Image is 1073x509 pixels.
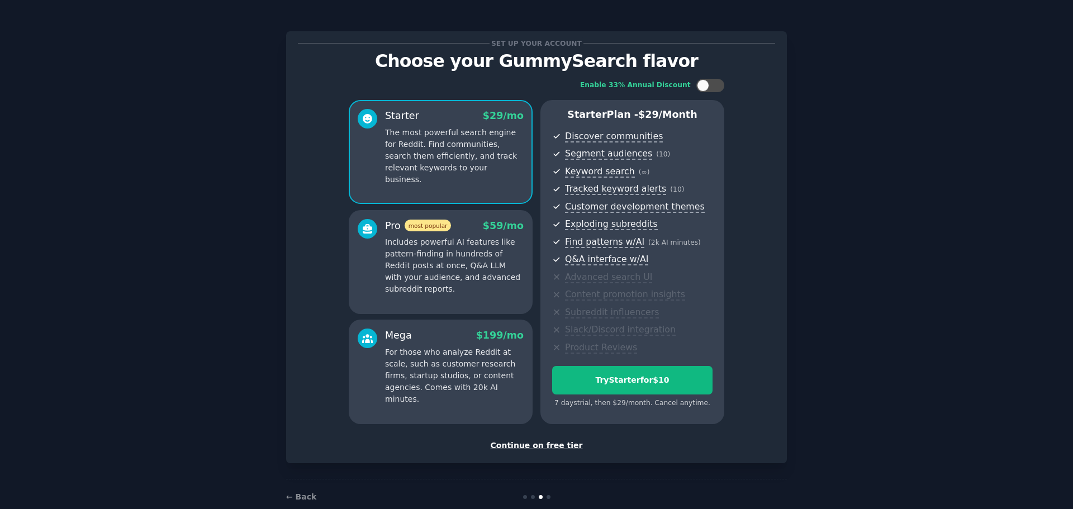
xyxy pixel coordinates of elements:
p: Choose your GummySearch flavor [298,51,775,71]
span: ( 10 ) [656,150,670,158]
span: Keyword search [565,166,635,178]
span: ( ∞ ) [639,168,650,176]
span: ( 10 ) [670,185,684,193]
div: Mega [385,329,412,342]
div: Pro [385,219,451,233]
span: Q&A interface w/AI [565,254,648,265]
div: Try Starter for $10 [553,374,712,386]
span: $ 199 /mo [476,330,524,341]
span: Subreddit influencers [565,307,659,318]
span: Product Reviews [565,342,637,354]
span: $ 29 /mo [483,110,524,121]
span: Set up your account [490,37,584,49]
span: $ 29 /month [638,109,697,120]
span: most popular [405,220,452,231]
span: Advanced search UI [565,272,652,283]
div: Starter [385,109,419,123]
p: The most powerful search engine for Reddit. Find communities, search them efficiently, and track ... [385,127,524,185]
span: Tracked keyword alerts [565,183,666,195]
p: Starter Plan - [552,108,713,122]
p: For those who analyze Reddit at scale, such as customer research firms, startup studios, or conte... [385,346,524,405]
a: ← Back [286,492,316,501]
span: Customer development themes [565,201,705,213]
div: 7 days trial, then $ 29 /month . Cancel anytime. [552,398,713,408]
span: ( 2k AI minutes ) [648,239,701,246]
span: Find patterns w/AI [565,236,644,248]
p: Includes powerful AI features like pattern-finding in hundreds of Reddit posts at once, Q&A LLM w... [385,236,524,295]
span: Exploding subreddits [565,218,657,230]
span: Content promotion insights [565,289,685,301]
button: TryStarterfor$10 [552,366,713,394]
span: $ 59 /mo [483,220,524,231]
span: Segment audiences [565,148,652,160]
div: Continue on free tier [298,440,775,451]
span: Discover communities [565,131,663,142]
span: Slack/Discord integration [565,324,676,336]
div: Enable 33% Annual Discount [580,80,691,91]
